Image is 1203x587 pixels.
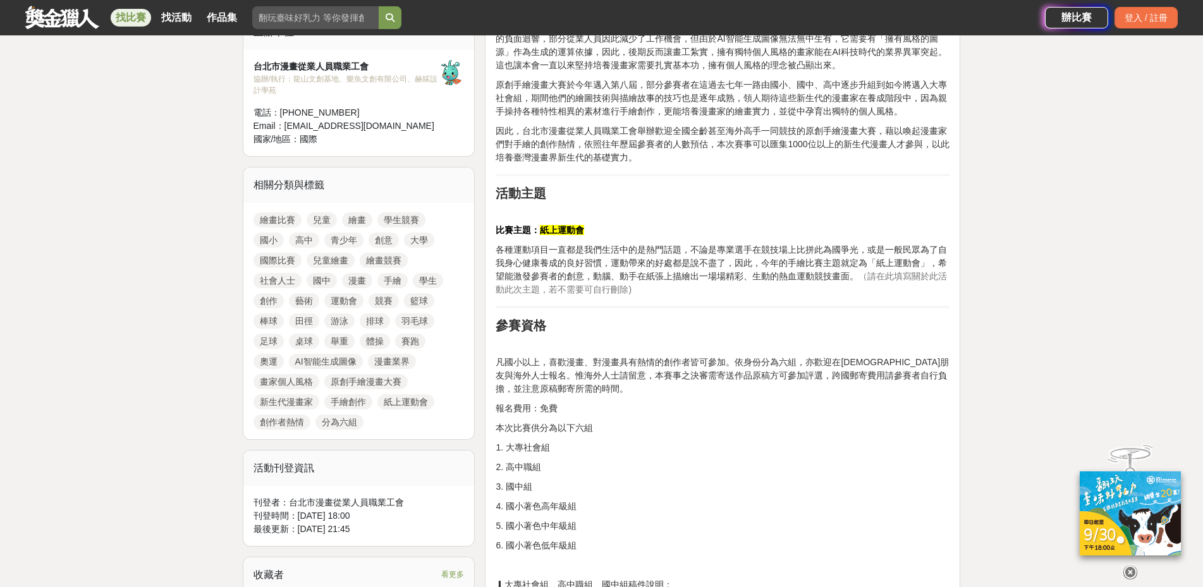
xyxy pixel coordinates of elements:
[202,9,242,27] a: 作品集
[496,441,950,454] p: 1. 大專社會組
[496,356,950,396] p: 凡國小以上，喜歡漫畫、對漫畫具有熱情的創作者皆可參加。依身份分為六組，亦歡迎在[DEMOGRAPHIC_DATA]朋友與海外人士報名。惟海外人士請留意，本賽事之決審需寄送作品原稿方可參加評選，跨...
[315,415,363,430] a: 分為六組
[324,394,372,409] a: 手繪創作
[540,225,584,235] strong: 紙上運動會
[496,480,950,493] p: 3. 國中組
[307,273,337,288] a: 國中
[368,354,416,369] a: 漫畫業界
[253,415,310,430] a: 創作者熱情
[324,334,355,349] a: 舉重
[289,313,319,329] a: 田徑
[377,394,434,409] a: 紙上運動會
[1114,7,1178,28] div: 登入 / 註冊
[253,569,284,580] span: 收藏者
[377,273,408,288] a: 手繪
[496,461,950,474] p: 2. 高中職組
[496,271,947,294] span: （請在此填寫關於此活動此次主題，若不需要可自行刪除)
[496,519,950,533] p: 5. 國小著色中年級組
[289,293,319,308] a: 藝術
[253,106,439,119] div: 電話： [PHONE_NUMBER]
[253,374,319,389] a: 畫家個人風格
[496,186,546,200] strong: 活動主題
[496,124,950,164] p: 因此，台北市漫畫從業人員職業工會舉辦歡迎全國全齡甚至海外高手一同競技的原創手繪漫畫大賽，藉以喚起漫畫家們對手繪的創作熱情，依照往年歷屆參賽者的人數預估，本次賽事可以匯集1000位以上的新生代漫畫...
[307,253,355,268] a: 兒童繪畫
[360,253,408,268] a: 繪畫競賽
[307,212,337,227] a: 兒童
[243,167,475,203] div: 相關分類與標籤
[377,212,425,227] a: 學生競賽
[360,313,390,329] a: 排球
[324,233,363,248] a: 青少年
[253,354,284,369] a: 奧運
[496,243,950,296] p: 各種運動項目一直都是我們生活中的是熱門話題，不論是專業選手在競技場上比拼此為國爭光，或是一般民眾為了自我身心健康養成的良好習慣，運動帶來的好處都是說不盡了，因此，今年的手繪比賽主題就定為「紙上運...
[404,233,434,248] a: 大學
[395,313,434,329] a: 羽毛球
[496,19,950,72] p: 近年來AI人工智慧的技術快速發展，各種AI智能生成圖像大量產生，在這項技術出面市時，的確在漫畫業界造成極大的負面迴響，部分從業人員因此減少了工作機會，但由於AI智能生成圖像無法無中生有，它需要有...
[253,73,439,96] div: 協辦/執行： 龍山文創基地、樂魚文創有限公司、赫綵設計學苑
[496,318,546,332] strong: 參賽資格
[369,293,399,308] a: 競賽
[342,273,372,288] a: 漫畫
[253,212,302,227] a: 繪畫比賽
[111,9,151,27] a: 找比賽
[289,334,319,349] a: 桌球
[342,212,372,227] a: 繪畫
[324,293,363,308] a: 運動會
[496,402,950,415] p: 報名費用：免費
[496,500,950,513] p: 4. 國小著色高年級組
[289,354,363,369] a: AI智能生成圖像
[496,539,950,552] p: 6. 國小著色低年級組
[441,567,464,581] span: 看更多
[404,293,434,308] a: 籃球
[253,233,284,248] a: 國小
[324,374,408,389] a: 原創手繪漫畫大賽
[1045,7,1108,28] a: 辦比賽
[413,273,443,288] a: 學生
[289,233,319,248] a: 高中
[253,253,302,268] a: 國際比賽
[253,334,284,349] a: 足球
[253,509,465,523] div: 刊登時間： [DATE] 18:00
[395,334,425,349] a: 賽跑
[300,134,317,144] span: 國際
[360,334,390,349] a: 體操
[156,9,197,27] a: 找活動
[253,60,439,73] div: 台北市漫畫從業人員職業工會
[252,6,379,29] input: 翻玩臺味好乳力 等你發揮創意！
[324,313,355,329] a: 游泳
[253,496,465,509] div: 刊登者： 台北市漫畫從業人員職業工會
[1080,471,1181,555] img: ff197300-f8ee-455f-a0ae-06a3645bc375.jpg
[253,523,465,536] div: 最後更新： [DATE] 21:45
[369,233,399,248] a: 創意
[496,225,540,235] strong: 比賽主題：
[253,119,439,133] div: Email： [EMAIL_ADDRESS][DOMAIN_NAME]
[253,293,284,308] a: 創作
[253,273,302,288] a: 社會人士
[496,421,950,435] p: 本次比賽供分為以下六組
[496,78,950,118] p: 原創手繪漫畫大賽於今年邁入第八屆，部分參賽者在這過去七年一路由國小、國中、高中逐步升組到如今將邁入大專社會組，期間他們的繪圖技術與描繪故事的技巧也是逐年成熟，領人期待這些新生代的漫畫家在養成階段...
[253,134,300,144] span: 國家/地區：
[253,313,284,329] a: 棒球
[243,451,475,486] div: 活動刊登資訊
[253,394,319,409] a: 新生代漫畫家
